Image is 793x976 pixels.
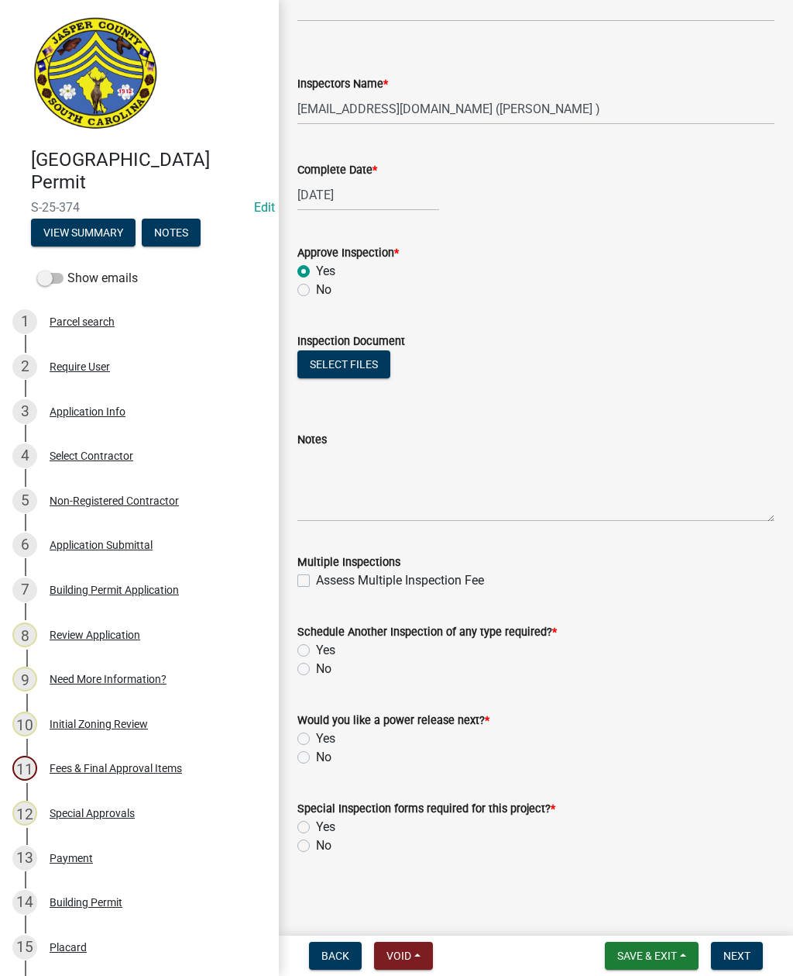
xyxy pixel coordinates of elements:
[297,716,489,726] label: Would you like a power release next?
[12,533,37,557] div: 6
[374,942,433,970] button: Void
[31,219,136,247] button: View Summary
[12,756,37,781] div: 11
[31,200,248,215] span: S-25-374
[723,950,750,962] span: Next
[142,219,201,247] button: Notes
[50,629,140,640] div: Review Application
[50,316,115,327] div: Parcel search
[12,801,37,826] div: 12
[316,729,335,748] label: Yes
[254,200,275,215] a: Edit
[50,897,122,908] div: Building Permit
[605,942,699,970] button: Save & Exit
[316,571,484,590] label: Assess Multiple Inspection Fee
[321,950,349,962] span: Back
[12,578,37,602] div: 7
[12,309,37,334] div: 1
[12,623,37,647] div: 8
[12,935,37,960] div: 15
[50,674,166,685] div: Need More Information?
[50,808,135,819] div: Special Approvals
[50,540,153,550] div: Application Submittal
[316,281,331,299] label: No
[50,585,179,595] div: Building Permit Application
[31,149,266,194] h4: [GEOGRAPHIC_DATA] Permit
[12,443,37,468] div: 4
[711,942,763,970] button: Next
[617,950,677,962] span: Save & Exit
[50,763,182,774] div: Fees & Final Approval Items
[297,557,400,568] label: Multiple Inspections
[12,354,37,379] div: 2
[50,450,133,461] div: Select Contractor
[37,269,138,288] label: Show emails
[297,336,405,347] label: Inspection Document
[297,179,439,211] input: mm/dd/yyyy
[297,248,399,259] label: Approve Inspection
[316,660,331,678] label: No
[12,890,37,915] div: 14
[50,495,179,506] div: Non-Registered Contractor
[50,361,110,372] div: Require User
[254,200,275,215] wm-modal-confirm: Edit Application Number
[31,16,160,133] img: Jasper County, South Carolina
[31,227,136,240] wm-modal-confirm: Summary
[386,950,411,962] span: Void
[12,846,37,871] div: 13
[297,627,557,638] label: Schedule Another Inspection of any type required?
[50,406,125,417] div: Application Info
[12,399,37,424] div: 3
[316,748,331,767] label: No
[316,641,335,660] label: Yes
[297,350,390,378] button: Select files
[316,818,335,836] label: Yes
[12,712,37,736] div: 10
[316,836,331,855] label: No
[316,262,335,281] label: Yes
[50,719,148,729] div: Initial Zoning Review
[12,488,37,513] div: 5
[297,165,377,176] label: Complete Date
[297,79,388,90] label: Inspectors Name
[50,853,93,864] div: Payment
[50,942,87,953] div: Placard
[12,667,37,691] div: 9
[297,804,555,815] label: Special Inspection forms required for this project?
[142,227,201,240] wm-modal-confirm: Notes
[309,942,362,970] button: Back
[297,435,327,446] label: Notes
